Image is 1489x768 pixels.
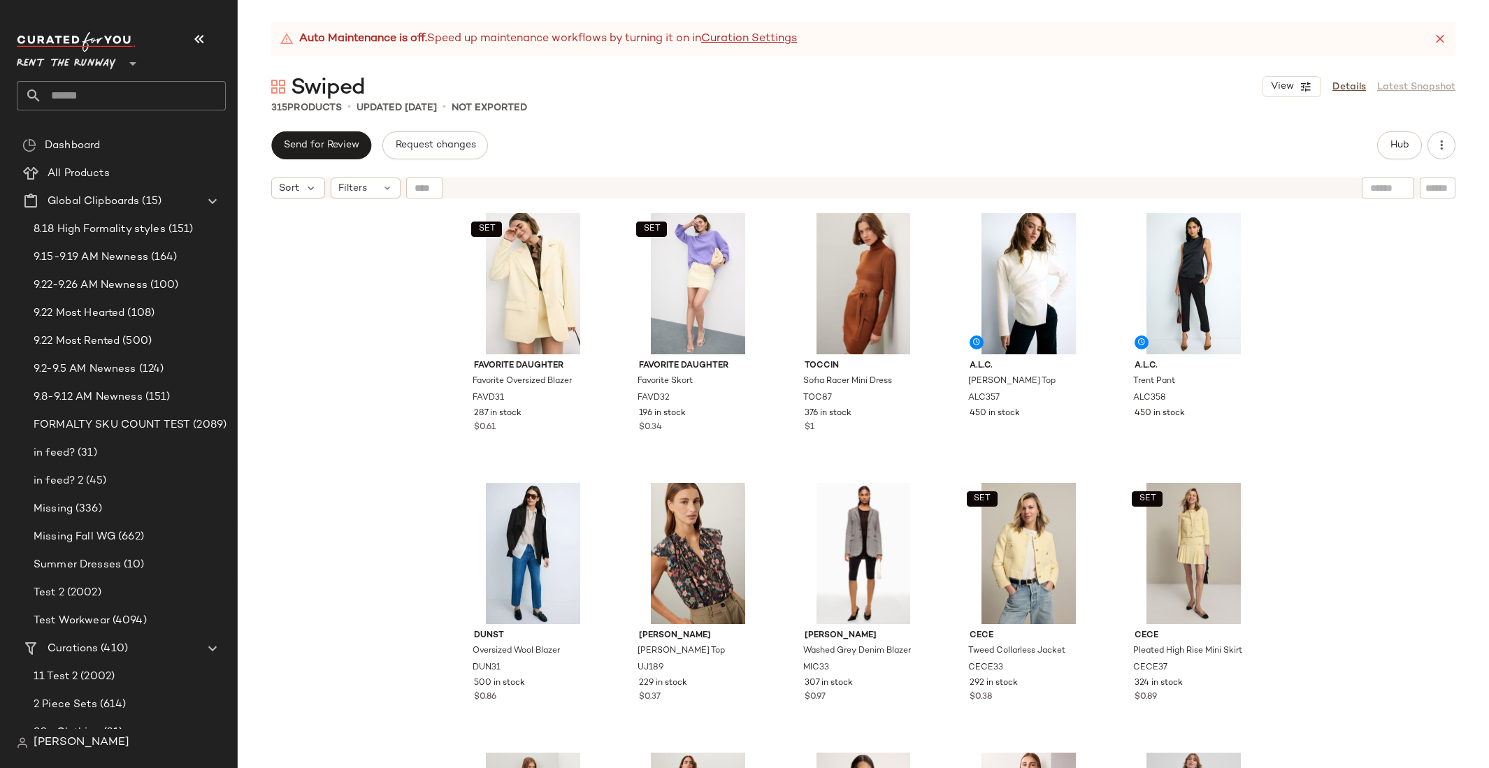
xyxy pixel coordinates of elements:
[34,473,83,489] span: in feed? 2
[803,375,892,388] span: Sofia Racer Mini Dress
[638,645,725,658] span: [PERSON_NAME] Top
[701,31,797,48] a: Curation Settings
[34,305,124,321] span: 9.22 Most Hearted
[805,407,851,420] span: 376 in stock
[638,392,670,405] span: FAVD32
[34,222,166,238] span: 8.18 High Formality styles
[78,669,115,685] span: (2002)
[628,213,768,354] img: FAVD32.jpg
[75,445,97,461] span: (31)
[968,662,1003,674] span: CECE33
[805,630,923,642] span: [PERSON_NAME]
[473,392,504,405] span: FAVD31
[452,101,527,115] p: Not Exported
[643,224,661,234] span: SET
[803,645,911,658] span: Washed Grey Denim Blazer
[121,557,145,573] span: (10)
[639,630,757,642] span: [PERSON_NAME]
[803,662,829,674] span: MIC33
[970,360,1088,372] span: A.L.C.
[1270,81,1294,92] span: View
[34,445,75,461] span: in feed?
[48,194,139,210] span: Global Clipboards
[148,249,178,266] span: (164)
[166,222,194,238] span: (151)
[280,31,797,48] div: Speed up maintenance workflows by turning it on in
[1123,483,1264,624] img: CECE37.jpg
[120,333,152,349] span: (500)
[793,213,934,354] img: TOC87.jpg
[474,691,496,704] span: $0.86
[628,483,768,624] img: UJ189.jpg
[17,32,136,52] img: cfy_white_logo.C9jOOHJF.svg
[1132,491,1163,507] button: SET
[83,473,106,489] span: (45)
[148,277,179,294] span: (100)
[473,645,560,658] span: Oversized Wool Blazer
[805,677,853,690] span: 307 in stock
[17,48,116,73] span: Rent the Runway
[805,360,923,372] span: Toccin
[968,375,1056,388] span: [PERSON_NAME] Top
[638,375,693,388] span: Favorite Skort
[34,529,115,545] span: Missing Fall WG
[299,31,427,48] strong: Auto Maintenance is off.
[110,613,147,629] span: (4094)
[805,691,826,704] span: $0.97
[1138,494,1156,504] span: SET
[34,697,97,713] span: 2 Piece Sets
[1390,140,1409,151] span: Hub
[34,389,143,405] span: 9.8-9.12 AM Newness
[639,691,661,704] span: $0.37
[271,101,342,115] div: Products
[143,389,171,405] span: (151)
[394,140,475,151] span: Request changes
[793,483,934,624] img: MIC33.jpg
[471,222,502,237] button: SET
[64,585,101,601] span: (2002)
[968,392,1000,405] span: ALC357
[98,641,128,657] span: (410)
[473,375,572,388] span: Favorite Oversized Blazer
[279,181,299,196] span: Sort
[190,417,226,433] span: (2089)
[34,277,148,294] span: 9.22-9.26 AM Newness
[34,734,129,751] span: [PERSON_NAME]
[1133,392,1166,405] span: ALC358
[271,80,285,94] img: svg%3e
[48,641,98,657] span: Curations
[97,697,127,713] span: (614)
[101,725,123,741] span: (31)
[474,630,592,642] span: DUNST
[73,501,102,517] span: (336)
[1133,662,1167,674] span: CECE37
[271,131,371,159] button: Send for Review
[803,392,832,405] span: TOC87
[1135,360,1253,372] span: A.L.C.
[291,74,365,102] span: Swiped
[968,645,1065,658] span: Tweed Collarless Jacket
[1133,645,1242,658] span: Pleated High Rise Mini Skirt
[958,483,1099,624] img: CECE33.jpg
[639,421,662,434] span: $0.34
[1133,375,1175,388] span: Trent Pant
[463,213,603,354] img: FAVD31.jpg
[34,613,110,629] span: Test Workwear
[638,662,663,674] span: UJ189
[115,529,144,545] span: (662)
[639,360,757,372] span: Favorite Daughter
[474,421,496,434] span: $0.61
[1123,213,1264,354] img: ALC358.jpg
[139,194,161,210] span: (15)
[474,360,592,372] span: Favorite Daughter
[347,99,351,116] span: •
[967,491,998,507] button: SET
[271,103,287,113] span: 315
[474,407,521,420] span: 287 in stock
[34,333,120,349] span: 9.22 Most Rented
[474,677,525,690] span: 500 in stock
[1263,76,1321,97] button: View
[463,483,603,624] img: DUN31.jpg
[639,677,687,690] span: 229 in stock
[473,662,501,674] span: DUN31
